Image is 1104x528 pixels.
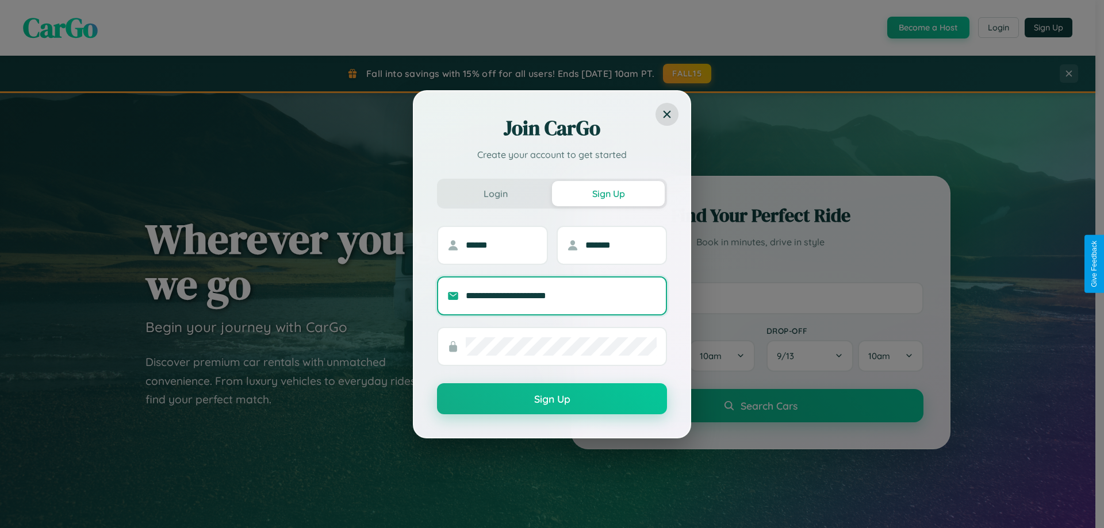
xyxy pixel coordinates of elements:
button: Sign Up [437,383,667,414]
h2: Join CarGo [437,114,667,142]
button: Sign Up [552,181,665,206]
button: Login [439,181,552,206]
p: Create your account to get started [437,148,667,161]
div: Give Feedback [1090,241,1098,287]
